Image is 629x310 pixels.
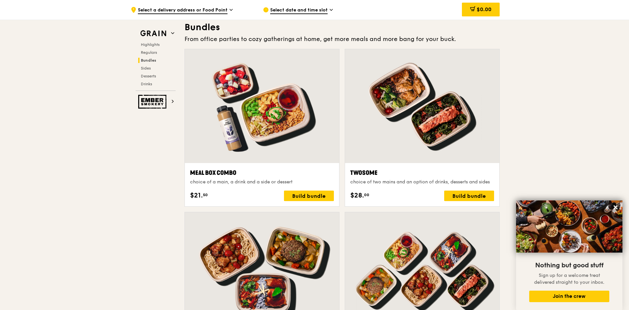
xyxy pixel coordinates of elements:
span: $21. [190,191,203,200]
span: $28. [350,191,364,200]
div: choice of two mains and an option of drinks, desserts and sides [350,179,494,185]
button: Join the crew [529,291,609,302]
span: Sides [141,66,151,71]
span: Regulars [141,50,157,55]
span: Select date and time slot [270,7,328,14]
img: DSC07876-Edit02-Large.jpeg [516,200,622,253]
span: Nothing but good stuff [535,261,603,269]
div: choice of a main, a drink and a side or dessert [190,179,334,185]
span: Highlights [141,42,160,47]
span: 50 [203,192,208,197]
span: Sign up for a welcome treat delivered straight to your inbox. [534,273,604,285]
span: Select a delivery address or Food Point [138,7,228,14]
span: Desserts [141,74,156,78]
div: Build bundle [444,191,494,201]
img: Grain web logo [138,28,168,39]
h3: Bundles [184,21,500,33]
span: 00 [364,192,369,197]
div: From office parties to cozy gatherings at home, get more meals and more bang for your buck. [184,34,500,44]
span: Drinks [141,82,152,86]
img: Ember Smokery web logo [138,95,168,109]
div: Build bundle [284,191,334,201]
span: Bundles [141,58,156,63]
div: Twosome [350,168,494,177]
div: Meal Box Combo [190,168,334,177]
span: $0.00 [477,6,491,12]
button: Close [610,202,621,213]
